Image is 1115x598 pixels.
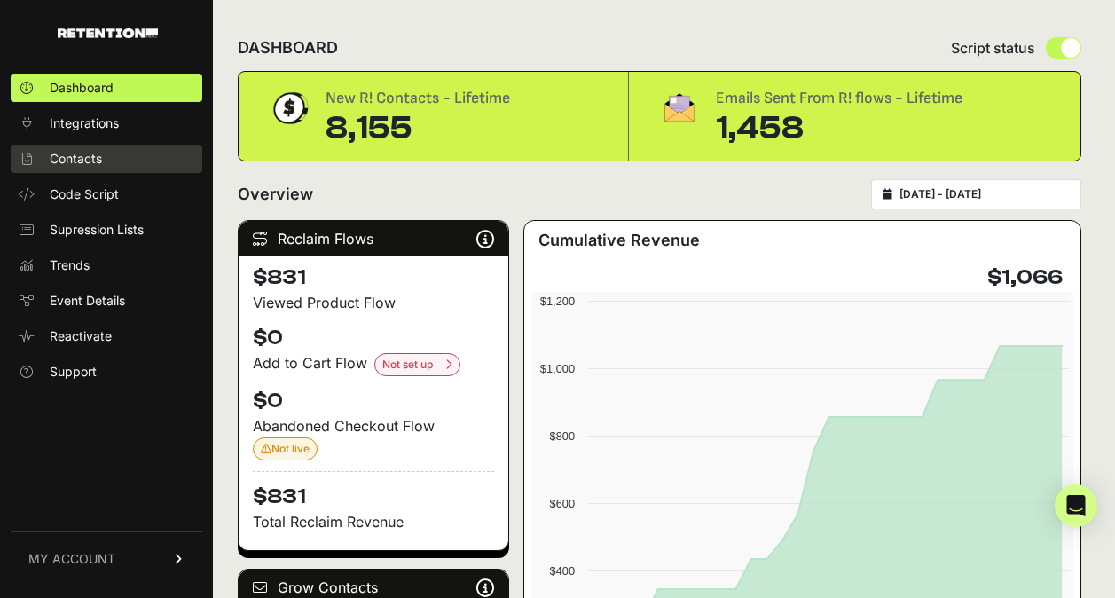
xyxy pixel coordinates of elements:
[28,550,115,568] span: MY ACCOUNT
[50,327,112,345] span: Reactivate
[58,28,158,38] img: Retention.com
[716,86,962,111] div: Emails Sent From R! flows - Lifetime
[239,221,508,256] div: Reclaim Flows
[951,37,1035,59] span: Script status
[540,362,575,375] text: $1,000
[540,295,575,308] text: $1,200
[50,292,125,310] span: Event Details
[538,228,700,253] h3: Cumulative Revenue
[550,497,575,510] text: $600
[11,74,202,102] a: Dashboard
[11,216,202,244] a: Supression Lists
[550,429,575,443] text: $800
[326,86,510,111] div: New R! Contacts - Lifetime
[11,180,202,209] a: Code Script
[50,185,119,203] span: Code Script
[550,564,575,578] text: $400
[50,79,114,97] span: Dashboard
[11,109,202,138] a: Integrations
[261,442,310,455] span: Not live
[253,511,494,532] p: Total Reclaim Revenue
[267,86,311,130] img: dollar-coin-05c43ed7efb7bc0c12610022525b4bbbb207c7efeef5aecc26f025e68dcafac9.png
[50,221,144,239] span: Supression Lists
[11,358,202,386] a: Support
[50,150,102,168] span: Contacts
[11,251,202,279] a: Trends
[253,415,494,460] div: Abandoned Checkout Flow
[11,145,202,173] a: Contacts
[238,35,338,60] h2: DASHBOARD
[326,111,510,146] div: 8,155
[987,264,1063,292] h4: $1,066
[238,182,313,207] h2: Overview
[253,264,494,292] h4: $831
[11,531,202,586] a: MY ACCOUNT
[50,363,97,381] span: Support
[1055,484,1097,527] div: Open Intercom Messenger
[253,292,494,313] div: Viewed Product Flow
[11,322,202,350] a: Reactivate
[253,352,494,376] div: Add to Cart Flow
[50,256,90,274] span: Trends
[11,287,202,315] a: Event Details
[253,324,494,352] h4: $0
[657,86,702,129] img: fa-envelope-19ae18322b30453b285274b1b8af3d052b27d846a4fbe8435d1a52b978f639a2.png
[253,387,494,415] h4: $0
[716,111,962,146] div: 1,458
[253,471,494,511] h4: $831
[50,114,119,132] span: Integrations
